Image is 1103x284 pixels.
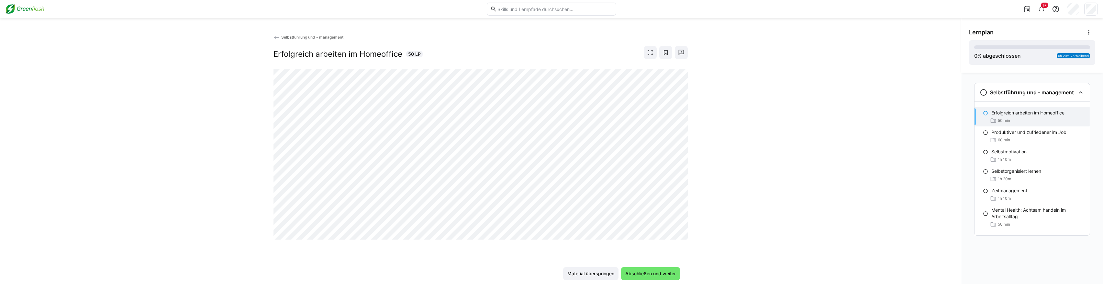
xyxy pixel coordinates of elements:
[998,176,1011,182] span: 1h 20m
[497,6,613,12] input: Skills und Lernpfade durchsuchen…
[991,168,1041,174] p: Selbstorganisiert lernen
[563,267,618,280] button: Material überspringen
[974,52,1021,60] div: % abgeschlossen
[991,129,1066,136] p: Produktiver und zufriedener im Job
[998,157,1011,162] span: 1h 10m
[991,110,1064,116] p: Erfolgreich arbeiten im Homeoffice
[990,89,1074,96] h3: Selbstführung und - management
[998,137,1010,143] span: 60 min
[281,35,343,40] span: Selbstführung und - management
[273,49,402,59] h2: Erfolgreich arbeiten im Homeoffice
[621,267,680,280] button: Abschließen und weiter
[566,270,615,277] span: Material überspringen
[998,118,1010,123] span: 50 min
[273,35,344,40] a: Selbstführung und - management
[998,222,1010,227] span: 50 min
[974,53,977,59] span: 0
[1058,54,1089,58] span: 6h 20m verbleibend
[998,196,1011,201] span: 1h 10m
[624,270,677,277] span: Abschließen und weiter
[991,148,1027,155] p: Selbstmotivation
[991,207,1085,220] p: Mental Health: Achtsam handeln im Arbeitsalltag
[991,187,1027,194] p: Zeitmanagement
[969,29,994,36] span: Lernplan
[408,51,421,57] span: 50 LP
[1042,3,1047,7] span: 9+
